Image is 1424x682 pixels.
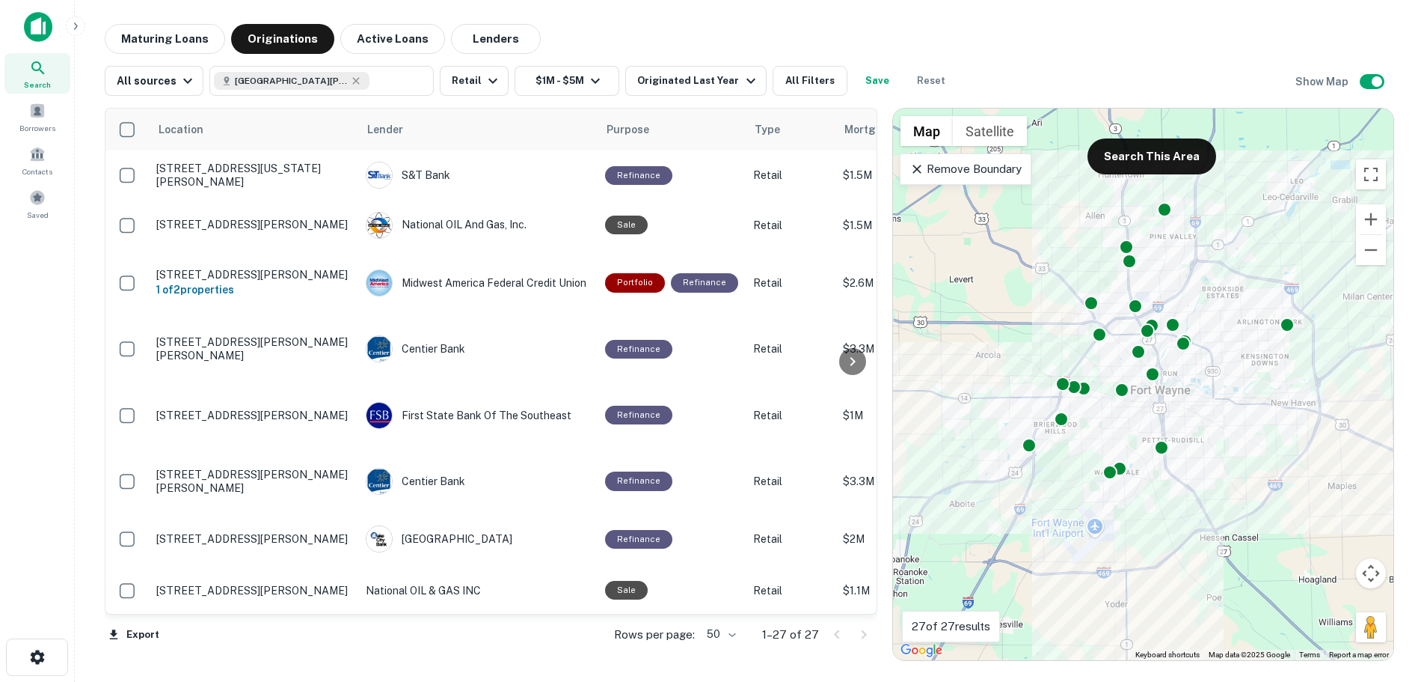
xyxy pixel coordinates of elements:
[753,167,828,183] p: Retail
[853,66,901,96] button: Save your search to get updates of matches that match your search criteria.
[366,270,392,296] img: picture
[753,275,828,291] p: Retail
[605,581,648,600] div: Sale
[440,66,509,96] button: Retail
[19,122,55,134] span: Borrowers
[953,116,1027,146] button: Show satellite imagery
[1356,558,1386,588] button: Map camera controls
[156,584,351,597] p: [STREET_ADDRESS][PERSON_NAME]
[4,183,70,224] a: Saved
[156,281,351,298] h6: 1 of 2 properties
[701,624,738,645] div: 50
[366,526,392,552] img: picture
[1349,562,1424,634] iframe: Chat Widget
[366,402,590,429] div: First State Bank Of The Southeast
[156,409,351,422] p: [STREET_ADDRESS][PERSON_NAME]
[158,121,223,138] span: Location
[367,121,403,138] span: Lender
[1356,159,1386,189] button: Toggle fullscreen view
[156,162,351,189] p: [STREET_ADDRESS][US_STATE][PERSON_NAME]
[366,162,590,189] div: S&T Bank
[753,407,828,424] p: Retail
[366,526,590,552] div: [GEOGRAPHIC_DATA]
[755,121,780,138] span: Type
[605,472,672,490] div: This loan purpose was for refinancing
[156,532,351,546] p: [STREET_ADDRESS][PERSON_NAME]
[366,469,392,494] img: picture
[614,626,695,644] p: Rows per page:
[24,12,52,42] img: capitalize-icon.png
[4,53,70,94] a: Search
[900,116,953,146] button: Show street map
[605,273,665,292] div: This is a portfolio loan with 2 properties
[907,66,955,96] button: Reset
[156,468,351,495] p: [STREET_ADDRESS][PERSON_NAME][PERSON_NAME]
[105,624,163,646] button: Export
[515,66,619,96] button: $1M - $5M
[366,403,392,428] img: picture
[231,24,334,54] button: Originations
[366,213,392,238] img: picture
[671,273,738,292] div: This loan purpose was for refinancing
[156,218,351,231] p: [STREET_ADDRESS][PERSON_NAME]
[366,336,392,362] img: picture
[4,97,70,137] a: Borrowers
[893,109,1393,660] div: 0 0
[762,626,819,644] p: 1–27 of 27
[605,216,648,234] div: Sale
[835,109,1000,150] th: Mortgage Amount
[1299,651,1320,659] a: Terms (opens in new tab)
[753,473,828,490] p: Retail
[753,341,828,357] p: Retail
[149,109,358,150] th: Location
[156,335,351,362] p: [STREET_ADDRESS][PERSON_NAME][PERSON_NAME]
[451,24,541,54] button: Lenders
[4,140,70,180] a: Contacts
[909,160,1021,178] p: Remove Boundary
[1135,650,1200,660] button: Keyboard shortcuts
[625,66,766,96] button: Originated Last Year
[366,162,392,188] img: picture
[607,121,669,138] span: Purpose
[753,531,828,547] p: Retail
[1356,204,1386,234] button: Zoom in
[366,212,590,239] div: National OIL And Gas, Inc.
[366,335,590,362] div: Centier Bank
[598,109,746,150] th: Purpose
[27,209,49,221] span: Saved
[605,406,672,424] div: This loan purpose was for refinancing
[605,166,672,185] div: This loan purpose was for refinancing
[22,165,52,177] span: Contacts
[117,72,197,90] div: All sources
[897,641,946,660] a: Open this area in Google Maps (opens a new window)
[773,66,847,96] button: All Filters
[912,618,990,636] p: 27 of 27 results
[1329,651,1389,659] a: Report a map error
[340,24,445,54] button: Active Loans
[358,109,598,150] th: Lender
[366,270,590,296] div: Midwest America Federal Credit Union
[605,530,672,549] div: This loan purpose was for refinancing
[24,79,51,91] span: Search
[105,66,203,96] button: All sources
[105,24,225,54] button: Maturing Loans
[156,268,351,281] p: [STREET_ADDRESS][PERSON_NAME]
[746,109,835,150] th: Type
[753,582,828,599] p: Retail
[366,468,590,495] div: Centier Bank
[753,217,828,234] p: Retail
[235,74,347,88] span: [GEOGRAPHIC_DATA][PERSON_NAME], [GEOGRAPHIC_DATA], [GEOGRAPHIC_DATA]
[1295,73,1351,90] h6: Show Map
[1209,651,1290,659] span: Map data ©2025 Google
[366,582,590,599] p: National OIL & GAS INC
[637,72,759,90] div: Originated Last Year
[1087,138,1216,174] button: Search This Area
[897,641,946,660] img: Google
[1356,235,1386,265] button: Zoom out
[605,340,672,359] div: This loan purpose was for refinancing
